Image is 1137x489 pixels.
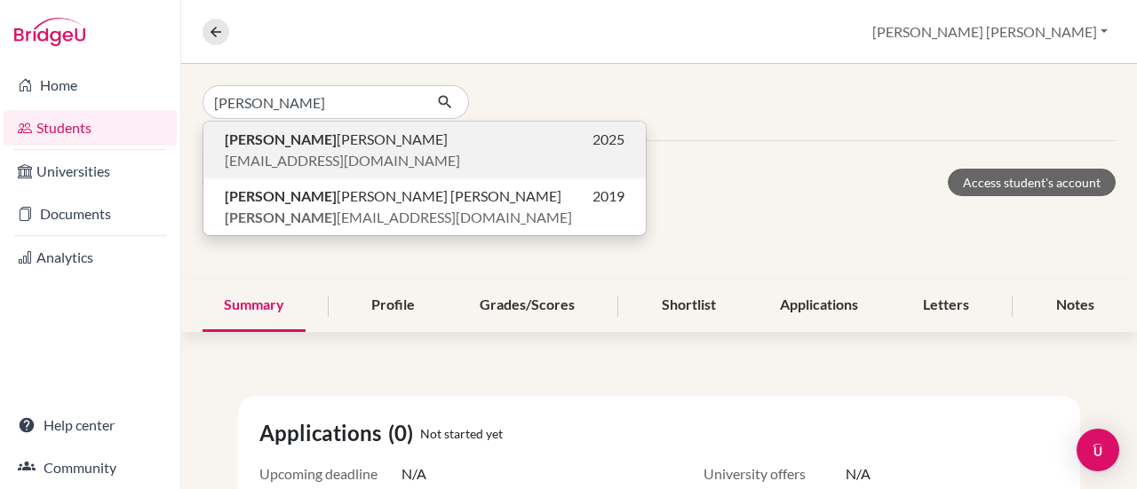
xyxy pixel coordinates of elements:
a: Access student's account [948,169,1116,196]
b: [PERSON_NAME] [225,209,337,225]
button: [PERSON_NAME][PERSON_NAME]2025[EMAIL_ADDRESS][DOMAIN_NAME] [203,122,646,178]
div: Applications [759,280,879,332]
span: 2025 [592,129,624,150]
span: [PERSON_NAME] [225,129,448,150]
a: Home [4,67,177,103]
a: Community [4,450,177,485]
span: N/A [402,463,426,485]
a: Help center [4,407,177,443]
div: Shortlist [640,280,737,332]
span: [EMAIL_ADDRESS][DOMAIN_NAME] [225,150,460,171]
span: Upcoming deadline [259,463,402,485]
a: Universities [4,154,177,189]
button: [PERSON_NAME] [PERSON_NAME] [864,15,1116,49]
span: N/A [846,463,871,485]
img: Bridge-U [14,18,85,46]
a: Students [4,110,177,146]
b: [PERSON_NAME] [225,130,337,147]
div: Profile [350,280,436,332]
span: University offers [704,463,846,485]
div: Notes [1035,280,1116,332]
span: 2019 [592,185,624,207]
div: Grades/Scores [458,280,596,332]
span: Applications [259,417,388,449]
span: [PERSON_NAME] [PERSON_NAME] [225,185,561,207]
button: [PERSON_NAME][PERSON_NAME] [PERSON_NAME]2019[PERSON_NAME][EMAIL_ADDRESS][DOMAIN_NAME] [203,178,646,235]
div: Open Intercom Messenger [1077,429,1119,471]
div: Letters [902,280,990,332]
b: [PERSON_NAME] [225,187,337,204]
div: Summary [203,280,306,332]
span: Not started yet [420,424,503,443]
span: [EMAIL_ADDRESS][DOMAIN_NAME] [225,207,572,228]
a: Analytics [4,240,177,275]
span: (0) [388,417,420,449]
a: Documents [4,196,177,232]
input: Find student by name... [203,85,423,119]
